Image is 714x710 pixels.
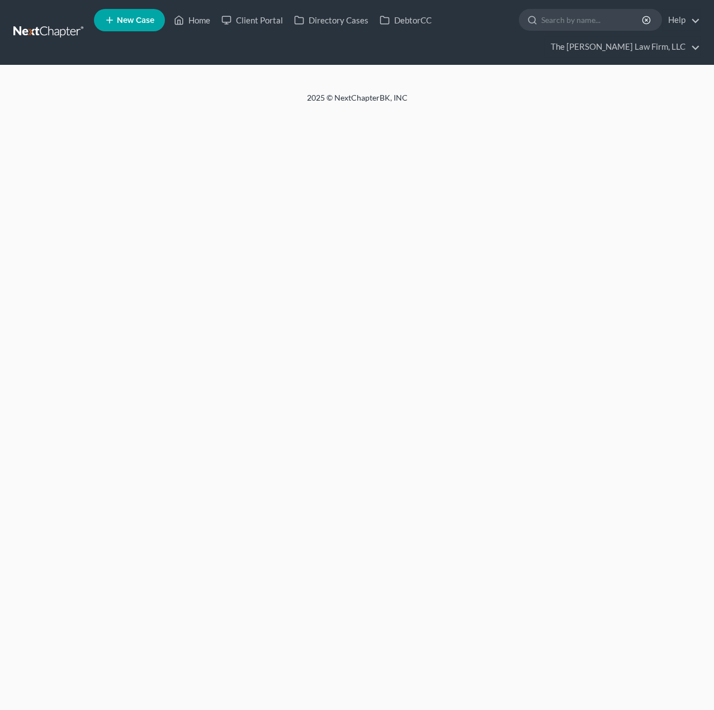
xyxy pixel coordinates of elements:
a: DebtorCC [374,10,437,30]
div: 2025 © NextChapterBK, INC [39,92,676,112]
a: Directory Cases [289,10,374,30]
a: Help [663,10,700,30]
a: The [PERSON_NAME] Law Firm, LLC [545,37,700,57]
a: Home [168,10,216,30]
a: Client Portal [216,10,289,30]
input: Search by name... [541,10,644,30]
span: New Case [117,16,154,25]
